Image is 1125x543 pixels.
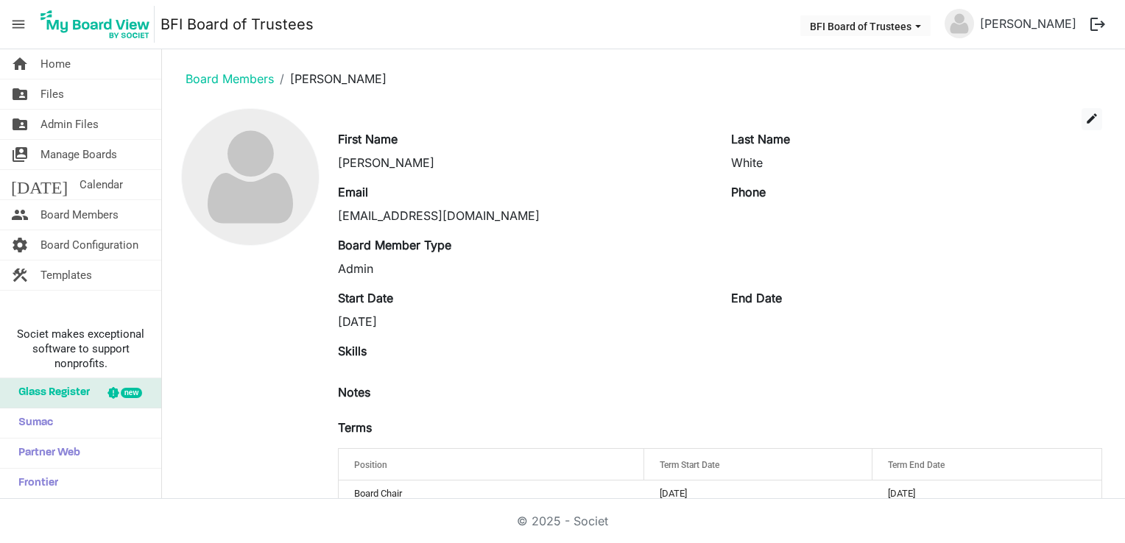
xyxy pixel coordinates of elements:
label: First Name [338,130,398,148]
label: End Date [731,289,782,307]
span: Position [354,460,387,470]
span: settings [11,230,29,260]
span: folder_shared [11,79,29,109]
span: Manage Boards [40,140,117,169]
a: My Board View Logo [36,6,161,43]
span: Sumac [11,408,53,438]
span: Term Start Date [660,460,719,470]
div: White [731,154,1102,171]
button: logout [1082,9,1113,40]
label: Phone [731,183,766,201]
img: My Board View Logo [36,6,155,43]
label: Board Member Type [338,236,451,254]
span: construction [11,260,29,290]
span: folder_shared [11,110,29,139]
span: Home [40,49,71,79]
span: Term End Date [888,460,945,470]
span: Files [40,79,64,109]
span: Admin Files [40,110,99,139]
li: [PERSON_NAME] [274,70,387,88]
span: Templates [40,260,92,290]
div: Admin [338,260,709,277]
button: BFI Board of Trustees dropdownbutton [800,15,931,36]
label: Notes [338,383,370,401]
a: © 2025 - Societ [517,514,608,528]
span: Societ makes exceptional software to support nonprofits. [7,327,155,371]
label: Last Name [731,130,790,148]
div: [DATE] [338,313,709,330]
label: Skills [338,342,367,360]
span: switch_account [11,140,29,169]
span: home [11,49,29,79]
td: 11/8/2023 column header Term Start Date [644,480,873,507]
span: edit [1085,112,1098,125]
label: Start Date [338,289,393,307]
td: Board Chair column header Position [339,480,643,507]
a: [PERSON_NAME] [974,9,1082,38]
img: no-profile-picture.svg [945,9,974,38]
span: Calendar [80,170,123,199]
button: edit [1082,108,1102,130]
img: no-profile-picture.svg [182,109,318,245]
label: Terms [338,419,372,436]
a: Board Members [186,71,274,86]
div: [PERSON_NAME] [338,154,709,171]
td: 11/4/2026 column header Term End Date [872,480,1101,507]
span: Board Members [40,200,119,230]
a: BFI Board of Trustees [161,10,314,39]
div: new [121,388,142,398]
span: people [11,200,29,230]
label: Email [338,183,368,201]
span: Board Configuration [40,230,138,260]
span: [DATE] [11,170,68,199]
span: Glass Register [11,378,90,408]
span: Frontier [11,469,58,498]
div: [EMAIL_ADDRESS][DOMAIN_NAME] [338,207,709,224]
span: Partner Web [11,439,80,468]
span: menu [4,10,32,38]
